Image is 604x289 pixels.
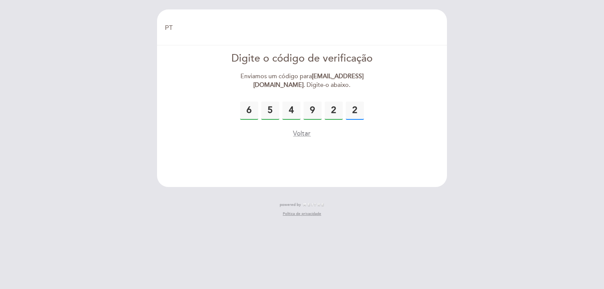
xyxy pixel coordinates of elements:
a: Política de privacidade [283,211,321,216]
img: MEITRE [303,203,324,207]
div: Digite o código de verificação [216,51,389,66]
input: 0 [325,102,343,120]
input: 0 [304,102,322,120]
input: 0 [261,102,279,120]
a: powered by [280,202,324,207]
input: 0 [240,102,258,120]
span: powered by [280,202,301,207]
input: 0 [282,102,300,120]
div: Enviamos um código para . Digite-o abaixo. [216,72,389,90]
input: 0 [346,102,364,120]
strong: [EMAIL_ADDRESS][DOMAIN_NAME] [253,73,364,89]
button: Voltar [293,129,311,138]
